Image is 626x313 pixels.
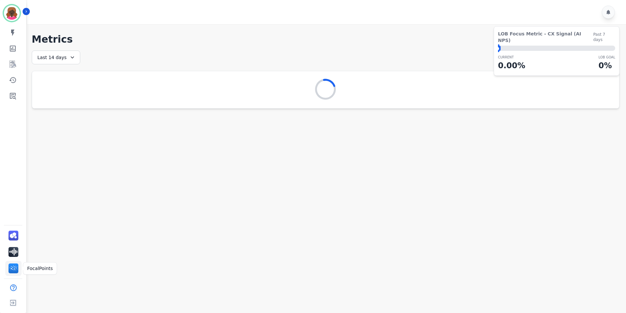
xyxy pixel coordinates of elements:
div: ⬤ [498,46,501,51]
p: 0.00 % [498,60,525,72]
span: Past 7 days [593,32,615,42]
span: LOB Focus Metric - CX Signal (AI NPS) [498,31,593,44]
p: 0 % [598,60,615,72]
div: Last 14 days [32,51,80,64]
img: Bordered avatar [4,5,20,21]
h1: Metrics [32,33,619,45]
p: CURRENT [498,55,525,60]
p: LOB Goal [598,55,615,60]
